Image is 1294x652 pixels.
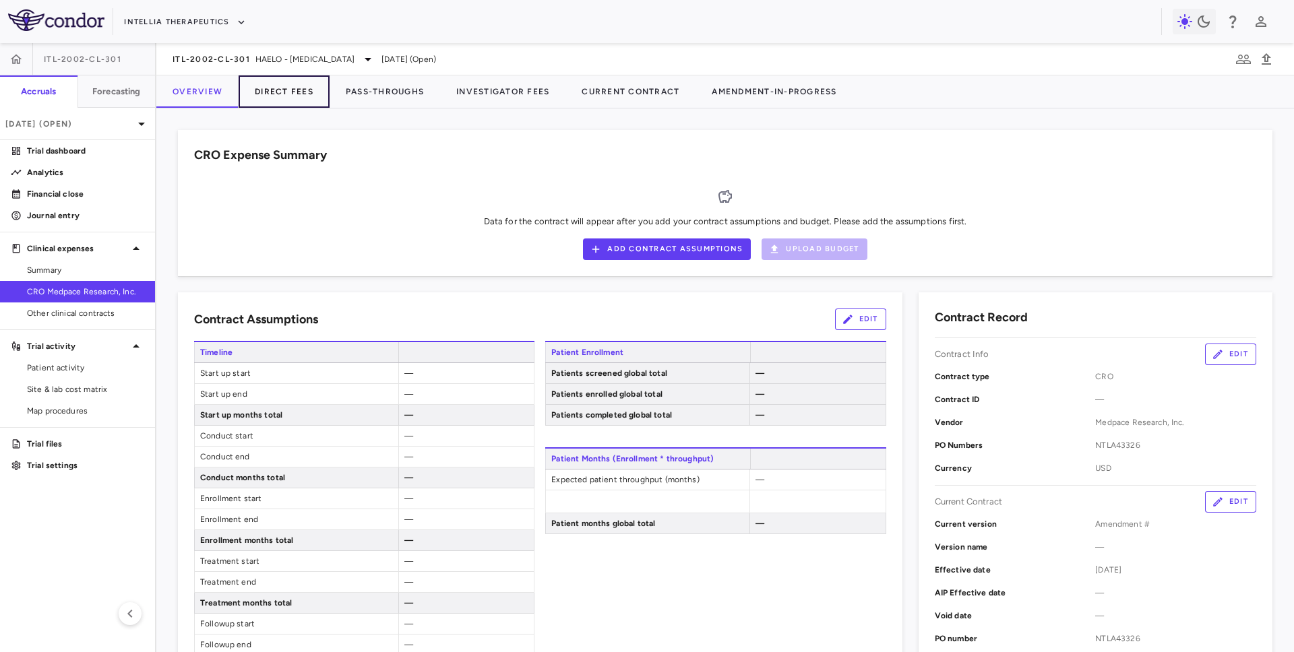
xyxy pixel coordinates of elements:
span: Patients screened global total [546,363,749,383]
button: Current Contract [565,75,696,108]
span: Start up months total [195,405,398,425]
span: [DATE] [1095,564,1256,576]
span: Timeline [194,342,398,362]
h6: Contract Record [935,308,1028,327]
span: — [404,556,413,566]
p: Data for the contract will appear after you add your contract assumptions and budget. Please add ... [484,216,967,228]
p: Trial settings [27,459,144,471]
span: Other clinical contracts [27,307,144,319]
p: Trial files [27,438,144,450]
p: Contract type [935,370,1096,383]
p: Trial dashboard [27,145,144,157]
button: Overview [156,75,239,108]
span: Patient Months (Enrollment * throughput) [545,449,749,469]
span: — [1095,610,1256,622]
span: — [404,535,413,545]
span: — [756,519,764,528]
span: — [1095,393,1256,405]
span: Treatment end [195,572,398,592]
button: Pass-Throughs [330,75,440,108]
span: Medpace Research, Inc. [1095,416,1256,428]
p: Vendor [935,416,1096,428]
img: logo-full-SnFGN8VE.png [8,9,104,31]
span: — [404,515,413,524]
span: — [404,494,413,503]
p: Currency [935,462,1096,474]
p: AIP Effective date [935,587,1096,599]
p: Analytics [27,166,144,178]
p: Clinical expenses [27,242,128,255]
span: Patient months global total [546,513,749,533]
button: Add Contract Assumptions [583,238,751,260]
span: Site & lab cost matrix [27,383,144,395]
span: Map procedures [27,405,144,417]
button: Edit [835,308,886,330]
button: Amendment-In-Progress [696,75,853,108]
span: Conduct start [195,426,398,446]
span: — [404,431,413,441]
span: Conduct months total [195,467,398,488]
span: NTLA43326 [1095,632,1256,645]
span: Summary [27,264,144,276]
span: Treatment months total [195,593,398,613]
span: CRO [1095,370,1256,383]
span: HAELO - [MEDICAL_DATA] [255,53,355,65]
p: Financial close [27,188,144,200]
p: Contract ID [935,393,1096,405]
span: Patients completed global total [546,405,749,425]
span: [DATE] (Open) [381,53,436,65]
span: — [756,410,764,420]
h6: Contract Assumptions [194,311,318,329]
span: Expected patient throughput (months) [546,469,749,490]
span: — [404,473,413,482]
span: Start up start [195,363,398,383]
span: — [756,475,764,484]
h6: Forecasting [92,86,141,98]
p: Version name [935,541,1096,553]
span: Patient activity [27,362,144,374]
span: ITL-2002-CL-301 [44,54,121,65]
span: — [1095,541,1256,553]
span: — [1095,587,1256,599]
span: — [404,410,413,420]
span: — [404,598,413,608]
p: Contract Info [935,348,989,360]
p: [DATE] (Open) [5,118,133,130]
button: Direct Fees [239,75,330,108]
p: Effective date [935,564,1096,576]
button: Edit [1205,344,1256,365]
button: Edit [1205,491,1256,513]
span: ITL-2002-CL-301 [173,54,250,65]
h6: Accruals [21,86,56,98]
button: Investigator Fees [440,75,565,108]
span: Treatment start [195,551,398,571]
span: Amendment # [1095,518,1256,530]
span: Patient Enrollment [545,342,749,362]
span: Enrollment end [195,509,398,529]
span: Followup start [195,614,398,634]
span: — [404,577,413,587]
span: Enrollment months total [195,530,398,550]
span: USD [1095,462,1256,474]
span: CRO Medpace Research, Inc. [27,286,144,298]
p: PO Numbers [935,439,1096,451]
p: PO number [935,632,1096,645]
p: Current Contract [935,496,1002,508]
button: Intellia Therapeutics [124,11,245,33]
span: Patients enrolled global total [546,384,749,404]
span: — [404,640,413,649]
p: Current version [935,518,1096,530]
span: — [756,368,764,378]
span: — [404,452,413,461]
h6: CRO Expense Summary [194,146,327,164]
span: — [756,389,764,399]
span: — [404,389,413,399]
span: Enrollment start [195,488,398,509]
span: NTLA43326 [1095,439,1256,451]
span: Start up end [195,384,398,404]
span: — [404,368,413,378]
p: Journal entry [27,209,144,222]
p: Trial activity [27,340,128,352]
p: Void date [935,610,1096,622]
span: — [404,619,413,628]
